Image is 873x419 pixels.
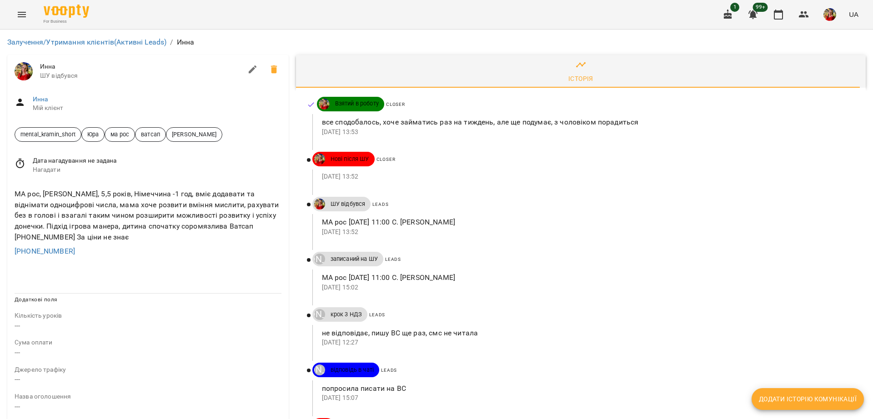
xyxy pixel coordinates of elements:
[314,254,325,264] div: Юрій Тимочко
[170,37,173,48] li: /
[752,388,864,410] button: Додати історію комунікації
[322,217,851,228] p: МА рос [DATE] 11:00 С. [PERSON_NAME]
[849,10,858,19] span: UA
[33,165,281,175] span: Нагадати
[322,328,851,339] p: не відповідає, пишу ВС ще раз, смс не читала
[322,228,851,237] p: [DATE] 13:52
[33,156,281,165] span: Дата нагадування не задана
[7,37,866,48] nav: breadcrumb
[369,312,385,317] span: Leads
[11,4,33,25] button: Menu
[15,296,57,303] span: Додаткові поля
[322,272,851,283] p: МА рос [DATE] 11:00 С. [PERSON_NAME]
[322,383,851,394] p: попросила писати на ВС
[44,5,89,18] img: Voopty Logo
[15,338,281,347] p: field-description
[177,37,195,48] p: Инна
[312,309,325,320] a: [PERSON_NAME]
[322,172,851,181] p: [DATE] 13:52
[15,365,281,374] p: field-description
[15,401,281,412] p: ---
[314,309,325,320] div: Юрій Тимочко
[15,311,281,320] p: field-description
[40,71,242,80] span: ШУ відбувся
[33,95,48,103] a: Инна
[753,3,768,12] span: 99+
[317,99,330,110] a: ДТ УКР\РОС Абасова Сабіна https://us06web.zoom.us/j/84886035086
[312,364,325,375] a: [PERSON_NAME]
[325,310,367,319] span: крок 3 НДЗ
[15,320,281,331] p: ---
[312,199,325,209] a: ДТ УКР\РОС Абасова Сабіна https://us06web.zoom.us/j/84886035086
[15,374,281,385] p: ---
[322,117,851,128] p: все сподобалось, хоче займатись раз на тиждень, але ще подумає, з чоловіком порадиться
[82,130,104,139] span: Юра
[381,368,397,373] span: Leads
[386,102,405,107] span: Closer
[568,73,593,84] div: Історія
[312,154,325,165] a: ДТ УКР\РОС Абасова Сабіна https://us06web.zoom.us/j/84886035086
[322,338,851,347] p: [DATE] 12:27
[15,392,281,401] p: field-description
[322,283,851,292] p: [DATE] 15:02
[33,104,281,113] span: Мій клієнт
[135,130,166,139] span: ватсап
[325,255,383,263] span: записаний на ШУ
[314,364,325,375] div: Юрій Тимочко
[105,130,135,139] span: ма рос
[823,8,836,21] img: 5e634735370bbb5983f79fa1b5928c88.png
[314,199,325,209] img: ДТ УКР\РОС Абасова Сабіна https://us06web.zoom.us/j/84886035086
[730,3,739,12] span: 1
[15,247,75,255] a: [PHONE_NUMBER]
[40,62,242,71] span: Инна
[15,347,281,358] p: ---
[314,154,325,165] img: ДТ УКР\РОС Абасова Сабіна https://us06web.zoom.us/j/84886035086
[15,62,33,80] img: ДТ УКР\РОС Абасова Сабіна https://us06web.zoom.us/j/84886035086
[15,130,81,139] span: mental_kramin_short
[845,6,862,23] button: UA
[325,155,375,163] span: Нові після ШУ
[44,19,89,25] span: For Business
[7,38,166,46] a: Залучення/Утримання клієнтів(Активні Leads)
[385,257,401,262] span: Leads
[312,254,325,264] a: [PERSON_NAME]
[372,202,388,207] span: Leads
[376,157,396,162] span: Closer
[166,130,222,139] span: [PERSON_NAME]
[330,100,384,108] span: Взятий в роботу
[759,394,857,404] span: Додати історію комунікації
[322,128,851,137] p: [DATE] 13:53
[13,187,283,244] div: МА рос, [PERSON_NAME], 5,5 років, Німеччина -1 год, вміє додавати та віднімати одноцифрові числа,...
[325,366,379,374] span: відповідь в чаті
[319,99,330,110] img: ДТ УКР\РОС Абасова Сабіна https://us06web.zoom.us/j/84886035086
[322,394,851,403] p: [DATE] 15:07
[325,200,371,208] span: ШУ відбувся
